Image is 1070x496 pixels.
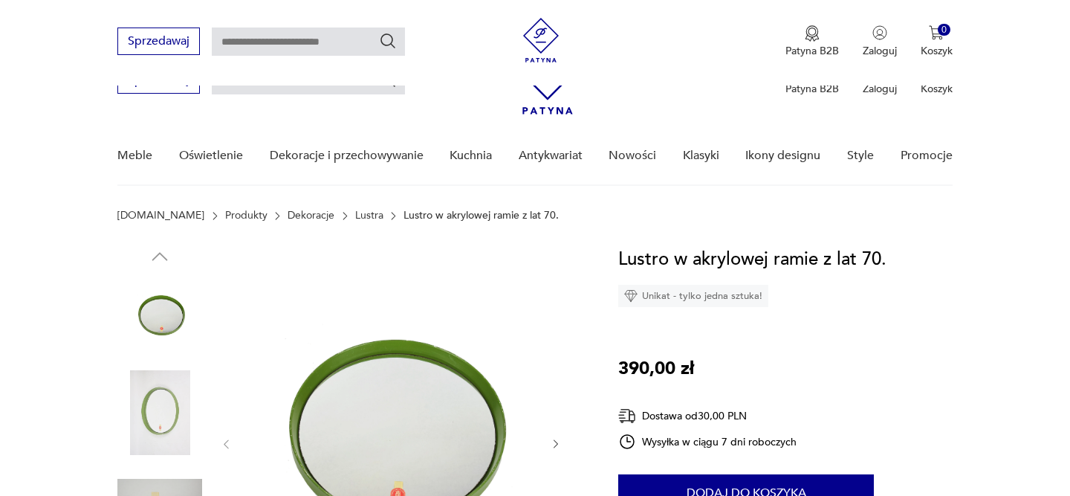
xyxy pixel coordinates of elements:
[863,82,897,96] p: Zaloguj
[921,44,953,58] p: Koszyk
[785,25,839,58] a: Ikona medaluPatyna B2B
[921,25,953,58] button: 0Koszyk
[683,127,719,184] a: Klasyki
[863,44,897,58] p: Zaloguj
[901,127,953,184] a: Promocje
[519,127,583,184] a: Antykwariat
[938,24,950,36] div: 0
[379,32,397,50] button: Szukaj
[117,37,200,48] a: Sprzedawaj
[117,76,200,86] a: Sprzedawaj
[624,289,638,303] img: Ikona diamentu
[745,127,820,184] a: Ikony designu
[618,355,694,383] p: 390,00 zł
[785,25,839,58] button: Patyna B2B
[117,210,204,222] a: [DOMAIN_NAME]
[785,44,839,58] p: Patyna B2B
[288,210,334,222] a: Dekoracje
[117,28,200,55] button: Sprzedawaj
[270,127,424,184] a: Dekoracje i przechowywanie
[618,407,797,425] div: Dostawa od 30,00 PLN
[929,25,944,40] img: Ikona koszyka
[618,285,768,307] div: Unikat - tylko jedna sztuka!
[847,127,874,184] a: Style
[117,127,152,184] a: Meble
[921,82,953,96] p: Koszyk
[618,245,886,274] h1: Lustro w akrylowej ramie z lat 70.
[403,210,559,222] p: Lustro w akrylowej ramie z lat 70.
[225,210,267,222] a: Produkty
[785,82,839,96] p: Patyna B2B
[618,407,636,425] img: Ikona dostawy
[618,433,797,451] div: Wysyłka w ciągu 7 dni roboczych
[355,210,383,222] a: Lustra
[872,25,887,40] img: Ikonka użytkownika
[117,370,202,455] img: Zdjęcie produktu Lustro w akrylowej ramie z lat 70.
[450,127,492,184] a: Kuchnia
[179,127,243,184] a: Oświetlenie
[863,25,897,58] button: Zaloguj
[117,275,202,360] img: Zdjęcie produktu Lustro w akrylowej ramie z lat 70.
[519,18,563,62] img: Patyna - sklep z meblami i dekoracjami vintage
[609,127,656,184] a: Nowości
[805,25,820,42] img: Ikona medalu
